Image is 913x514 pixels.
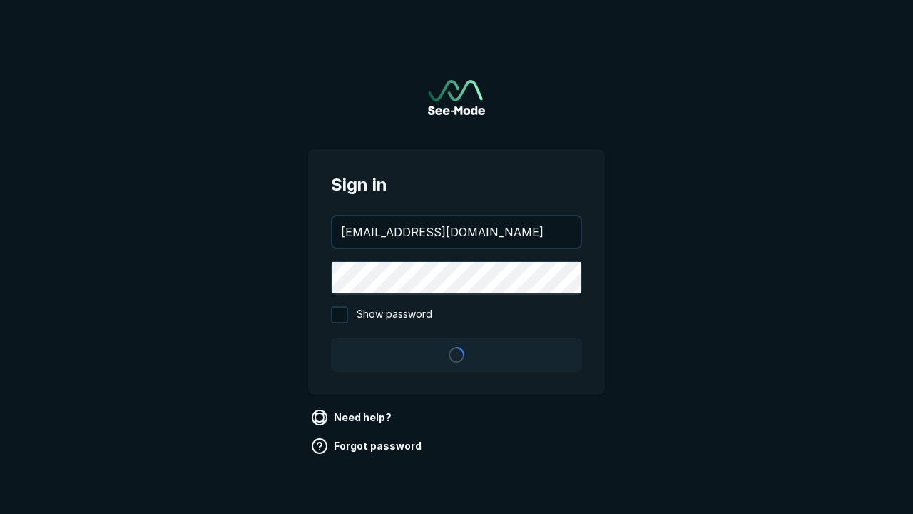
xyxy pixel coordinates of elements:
a: Go to sign in [428,80,485,115]
a: Need help? [308,406,397,429]
a: Forgot password [308,435,427,458]
img: See-Mode Logo [428,80,485,115]
span: Sign in [331,172,582,198]
span: Show password [357,306,432,323]
input: your@email.com [332,216,581,248]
